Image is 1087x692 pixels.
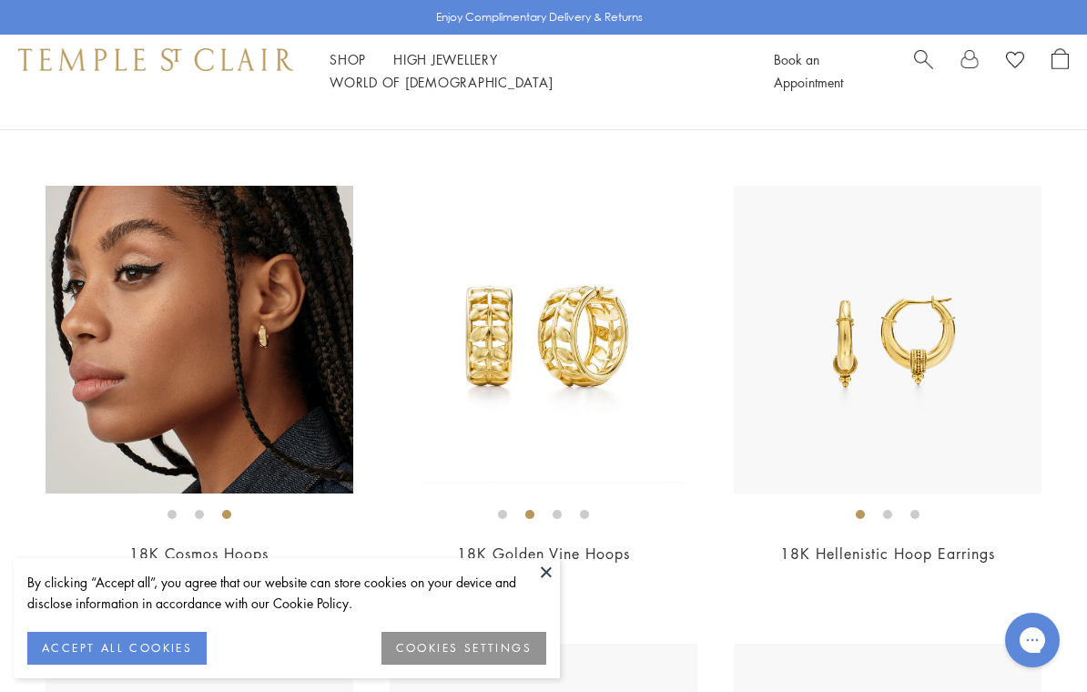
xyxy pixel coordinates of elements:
[996,606,1069,674] iframe: Gorgias live chat messenger
[1006,48,1024,76] a: View Wishlist
[18,48,293,70] img: Temple St. Clair
[734,186,1041,494] img: E18804-HHPSM
[390,186,697,494] img: 18K Golden Vine Hoops
[330,48,733,94] nav: Main navigation
[393,50,498,68] a: High JewelleryHigh Jewellery
[780,544,995,564] a: 18K Hellenistic Hoop Earrings
[330,50,366,68] a: ShopShop
[774,50,843,91] a: Book an Appointment
[129,544,269,564] a: 18K Cosmos Hoops
[1051,48,1069,94] a: Open Shopping Bag
[914,48,933,94] a: Search
[381,632,546,665] button: COOKIES SETTINGS
[46,186,353,494] img: 18K Cosmos Hoops
[436,8,643,26] p: Enjoy Complimentary Delivery & Returns
[27,632,207,665] button: ACCEPT ALL COOKIES
[330,73,553,91] a: World of [DEMOGRAPHIC_DATA]World of [DEMOGRAPHIC_DATA]
[27,572,546,614] div: By clicking “Accept all”, you agree that our website can store cookies on your device and disclos...
[457,544,630,564] a: 18K Golden Vine Hoops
